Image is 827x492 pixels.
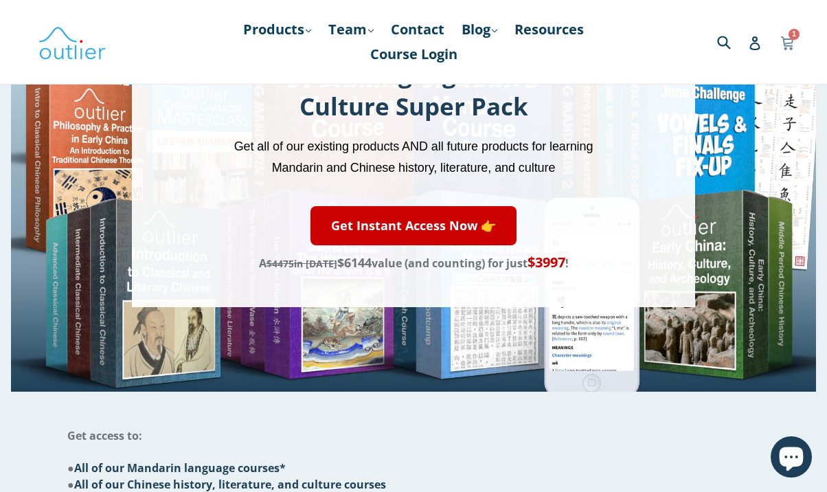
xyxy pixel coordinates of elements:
[236,17,318,42] a: Products
[211,58,617,122] h1: Mandarin Language & Chinese Culture Super Pack
[267,257,337,270] s: in [DATE]
[767,436,816,481] inbox-online-store-chat: Shopify online store chat
[789,29,800,39] span: 1
[528,253,565,271] span: $3997
[259,256,569,271] span: A value (and counting) for just !
[508,17,591,42] a: Resources
[38,22,106,62] img: Outlier Linguistics
[67,460,286,476] span: ●
[780,26,796,58] a: 1
[321,17,381,42] a: Team
[714,27,751,56] input: Search
[337,254,372,271] span: $6144
[74,460,286,476] span: All of our Mandarin language courses*
[363,42,464,67] a: Course Login
[455,17,504,42] a: Blog
[74,477,386,492] span: All of our Chinese history, literature, and culture courses
[234,139,593,175] span: Get all of our existing products AND all future products for learning Mandarin and Chinese histor...
[267,257,294,270] span: $4475
[384,17,451,42] a: Contact
[310,206,517,245] a: Get Instant Access Now 👉
[67,428,142,443] span: Get access to:
[67,477,386,492] span: ●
